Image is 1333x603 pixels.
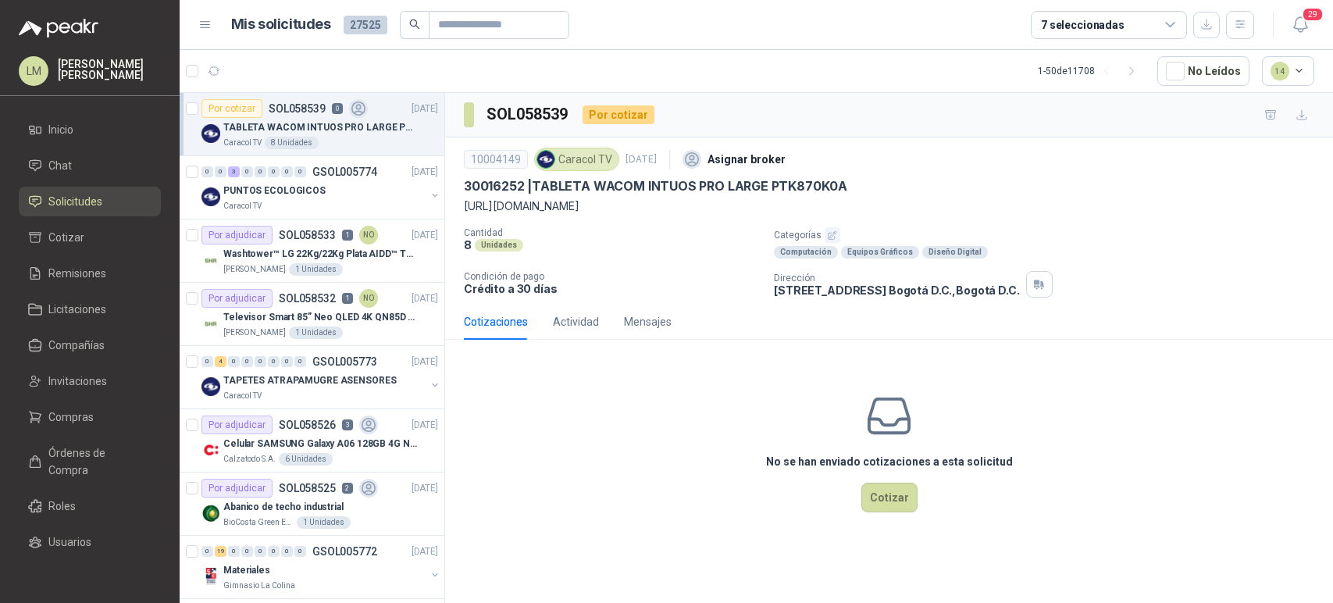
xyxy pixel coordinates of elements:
div: 3 [228,166,240,177]
div: 0 [294,166,306,177]
button: 29 [1286,11,1314,39]
img: Company Logo [201,441,220,459]
p: [DATE] [412,165,438,180]
div: 4 [215,356,226,367]
div: 0 [255,356,266,367]
div: Por adjudicar [201,479,273,498]
h1: Mis solicitudes [231,13,331,36]
p: [URL][DOMAIN_NAME] [464,198,1314,215]
p: [DATE] [412,102,438,116]
p: Washtower™ LG 22Kg/22Kg Plata AIDD™ ThinQ™ Steam™ WK22VS6P [223,247,418,262]
p: [DATE] [626,152,657,167]
a: 0 4 0 0 0 0 0 0 GSOL005773[DATE] Company LogoTAPETES ATRAPAMUGRE ASENSORESCaracol TV [201,352,441,402]
p: TAPETES ATRAPAMUGRE ASENSORES [223,373,397,388]
p: Cantidad [464,227,761,238]
h3: No se han enviado cotizaciones a esta solicitud [766,453,1013,470]
span: Compañías [48,337,105,354]
p: Caracol TV [223,137,262,149]
p: [DATE] [412,291,438,306]
p: GSOL005773 [312,356,377,367]
p: Dirección [774,273,1019,284]
p: GSOL005772 [312,546,377,557]
span: search [409,19,420,30]
p: 1 [342,293,353,304]
p: [DATE] [412,355,438,369]
p: Materiales [223,563,270,578]
div: Por cotizar [583,105,654,124]
p: GSOL005774 [312,166,377,177]
p: SOL058539 [269,103,326,114]
img: Company Logo [201,314,220,333]
p: 0 [332,103,343,114]
a: Compras [19,402,161,432]
div: 6 Unidades [279,453,333,466]
a: 0 19 0 0 0 0 0 0 GSOL005772[DATE] Company LogoMaterialesGimnasio La Colina [201,542,441,592]
div: 0 [241,356,253,367]
p: SOL058533 [279,230,336,241]
span: Usuarios [48,533,91,551]
a: Inicio [19,115,161,145]
p: SOL058532 [279,293,336,304]
img: Company Logo [201,377,220,396]
div: Por adjudicar [201,416,273,434]
p: Celular SAMSUNG Galaxy A06 128GB 4G Negro [223,437,418,451]
p: PUNTOS ECOLOGICOS [223,184,326,198]
span: 29 [1302,7,1324,22]
p: SOL058526 [279,419,336,430]
span: Remisiones [48,265,106,282]
div: 0 [241,546,253,557]
a: Por cotizarSOL0585390[DATE] Company LogoTABLETA WACOM INTUOS PRO LARGE PTK870K0ACaracol TV8 Unidades [180,93,444,156]
p: 3 [342,419,353,430]
span: Inicio [48,121,73,138]
img: Company Logo [201,124,220,143]
div: 10004149 [464,150,528,169]
a: Categorías [19,563,161,593]
button: Cotizar [861,483,918,512]
div: 0 [215,166,226,177]
div: Por adjudicar [201,226,273,244]
span: Chat [48,157,72,174]
span: Solicitudes [48,193,102,210]
span: Compras [48,409,94,426]
div: Cotizaciones [464,313,528,330]
div: 0 [268,546,280,557]
img: Company Logo [537,151,554,168]
a: Por adjudicarSOL0585263[DATE] Company LogoCelular SAMSUNG Galaxy A06 128GB 4G NegroCalzatodo S.A.... [180,409,444,473]
div: 0 [201,166,213,177]
button: No Leídos [1157,56,1249,86]
span: Roles [48,498,76,515]
div: 1 Unidades [289,326,343,339]
div: NO [359,289,378,308]
div: Por cotizar [201,99,262,118]
span: Invitaciones [48,373,107,390]
p: 8 [464,238,472,252]
p: [DATE] [412,418,438,433]
div: Unidades [475,239,523,252]
div: NO [359,226,378,244]
a: Cotizar [19,223,161,252]
div: 0 [294,546,306,557]
a: Licitaciones [19,294,161,324]
a: Por adjudicarSOL0585321NO[DATE] Company LogoTelevisor Smart 85” Neo QLED 4K QN85D (QN85QN85DBKXZL... [180,283,444,346]
p: Condición de pago [464,271,761,282]
div: 0 [281,546,293,557]
a: Órdenes de Compra [19,438,161,485]
a: 0 0 3 0 0 0 0 0 GSOL005774[DATE] Company LogoPUNTOS ECOLOGICOSCaracol TV [201,162,441,212]
span: Licitaciones [48,301,106,318]
p: SOL058525 [279,483,336,494]
div: 0 [268,356,280,367]
a: Por adjudicarSOL0585331NO[DATE] Company LogoWashtower™ LG 22Kg/22Kg Plata AIDD™ ThinQ™ Steam™ WK2... [180,219,444,283]
p: Caracol TV [223,200,262,212]
p: 2 [342,483,353,494]
p: [DATE] [412,544,438,559]
a: Invitaciones [19,366,161,396]
div: 8 Unidades [265,137,319,149]
a: Solicitudes [19,187,161,216]
span: 27525 [344,16,387,34]
div: 1 - 50 de 11708 [1038,59,1145,84]
p: Asignar broker [707,151,786,168]
p: Categorías [774,227,1327,243]
p: [DATE] [412,481,438,496]
p: BioCosta Green Energy S.A.S [223,516,294,529]
p: Gimnasio La Colina [223,580,295,592]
